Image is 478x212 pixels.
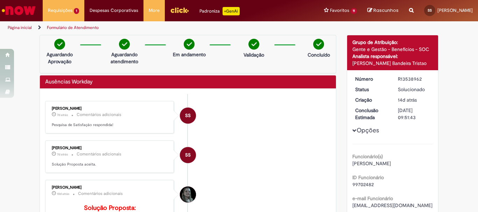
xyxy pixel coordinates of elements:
small: Comentários adicionais [77,112,121,118]
div: Padroniza [199,7,240,15]
div: Simone Rocha Silva [180,147,196,163]
div: [DATE] 09:51:43 [398,107,430,121]
a: Rascunhos [367,7,399,14]
span: SS [185,147,191,163]
div: [PERSON_NAME] [52,107,168,111]
span: Requisições [48,7,72,14]
span: Rascunhos [373,7,399,14]
span: [EMAIL_ADDRESS][DOMAIN_NAME] [352,202,433,209]
span: 10d atrás [57,192,69,196]
div: [PERSON_NAME] Bandeira Tristao [352,60,433,67]
p: +GenAi [223,7,240,15]
div: Analista responsável: [352,53,433,60]
dt: Status [350,86,393,93]
dt: Número [350,75,393,82]
dt: Criação [350,96,393,103]
h2: Ausências Workday Histórico de tíquete [45,79,93,85]
span: More [149,7,160,14]
span: 11 [351,8,357,14]
div: Gente e Gestão - Benefícios - SOC [352,46,433,53]
span: [PERSON_NAME] [437,7,473,13]
img: click_logo_yellow_360x200.png [170,5,189,15]
p: Solução Proposta aceita. [52,162,168,167]
span: Favoritos [330,7,349,14]
p: Aguardando Aprovação [43,51,77,65]
div: Raquel Zago [180,187,196,203]
p: Aguardando atendimento [107,51,141,65]
b: ID Funcionário [352,174,384,181]
p: Em andamento [173,51,206,58]
ul: Trilhas de página [5,21,314,34]
small: Comentários adicionais [78,191,123,197]
img: check-circle-green.png [54,39,65,50]
div: [PERSON_NAME] [52,146,168,150]
img: check-circle-green.png [313,39,324,50]
span: 99702482 [352,181,374,188]
span: 7d atrás [57,113,68,117]
img: check-circle-green.png [119,39,130,50]
time: 22/09/2025 15:45:48 [57,113,68,117]
small: Comentários adicionais [77,151,121,157]
time: 22/09/2025 15:45:30 [57,152,68,156]
img: ServiceNow [1,3,37,17]
span: SS [428,8,432,13]
span: SS [185,107,191,124]
span: Despesas Corporativas [90,7,138,14]
p: Pesquisa de Satisfação respondida! [52,122,168,128]
time: 16/09/2025 11:06:09 [398,97,417,103]
dt: Conclusão Estimada [350,107,393,121]
div: Grupo de Atribuição: [352,39,433,46]
div: [PERSON_NAME] [52,185,168,190]
b: Funcionário(s) [352,153,383,160]
b: e-mail Funcionário [352,195,393,202]
a: Página inicial [8,25,32,30]
div: Solucionado [398,86,430,93]
a: Formulário de Atendimento [47,25,99,30]
div: 16/09/2025 11:06:09 [398,96,430,103]
div: R13538962 [398,75,430,82]
span: 1 [74,8,79,14]
img: check-circle-green.png [248,39,259,50]
div: Simone Rocha Silva [180,108,196,124]
b: Solução Proposta: [84,204,136,212]
span: 14d atrás [398,97,417,103]
p: Validação [244,51,264,58]
p: Concluído [308,51,330,58]
time: 19/09/2025 17:08:44 [57,192,69,196]
img: check-circle-green.png [184,39,195,50]
span: 7d atrás [57,152,68,156]
span: [PERSON_NAME] [352,160,391,167]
